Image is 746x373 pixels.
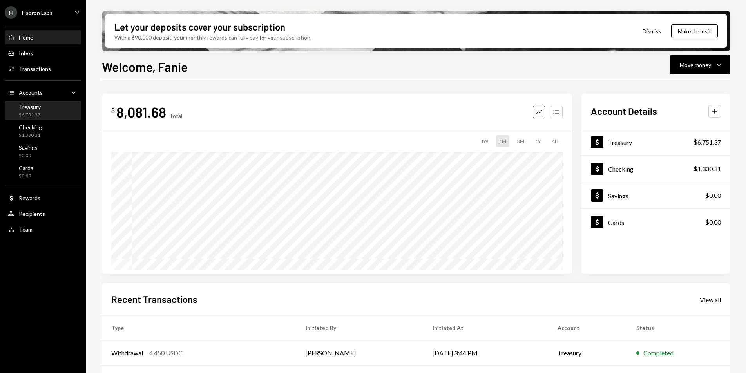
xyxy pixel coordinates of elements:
[700,295,721,304] a: View all
[581,156,730,182] a: Checking$1,330.31
[532,135,544,147] div: 1Y
[581,129,730,155] a: Treasury$6,751.37
[111,348,143,358] div: Withdrawal
[19,34,33,41] div: Home
[705,191,721,200] div: $0.00
[514,135,527,147] div: 3M
[5,142,81,161] a: Savings$0.00
[19,112,41,118] div: $6,751.37
[5,101,81,120] a: Treasury$6,751.37
[693,138,721,147] div: $6,751.37
[680,61,711,69] div: Move money
[19,65,51,72] div: Transactions
[5,6,17,19] div: H
[693,164,721,174] div: $1,330.31
[643,348,674,358] div: Completed
[633,22,671,40] button: Dismiss
[670,55,730,74] button: Move money
[169,112,182,119] div: Total
[149,348,183,358] div: 4,450 USDC
[19,173,33,179] div: $0.00
[114,20,285,33] div: Let your deposits cover your subscription
[548,315,627,340] th: Account
[5,206,81,221] a: Recipients
[19,226,33,233] div: Team
[111,106,115,114] div: $
[496,135,509,147] div: 1M
[423,315,548,340] th: Initiated At
[705,217,721,227] div: $0.00
[5,62,81,76] a: Transactions
[19,195,40,201] div: Rewards
[581,209,730,235] a: Cards$0.00
[19,210,45,217] div: Recipients
[608,139,632,146] div: Treasury
[5,30,81,44] a: Home
[296,315,423,340] th: Initiated By
[5,46,81,60] a: Inbox
[700,296,721,304] div: View all
[19,152,38,159] div: $0.00
[296,340,423,366] td: [PERSON_NAME]
[19,132,42,139] div: $1,330.31
[102,59,188,74] h1: Welcome, Fanie
[549,135,563,147] div: ALL
[5,162,81,181] a: Cards$0.00
[423,340,548,366] td: [DATE] 3:44 PM
[19,144,38,151] div: Savings
[5,191,81,205] a: Rewards
[671,24,718,38] button: Make deposit
[478,135,491,147] div: 1W
[627,315,730,340] th: Status
[19,89,43,96] div: Accounts
[19,165,33,171] div: Cards
[19,103,41,110] div: Treasury
[19,50,33,56] div: Inbox
[5,121,81,140] a: Checking$1,330.31
[111,293,197,306] h2: Recent Transactions
[114,33,311,42] div: With a $90,000 deposit, your monthly rewards can fully pay for your subscription.
[116,103,166,121] div: 8,081.68
[591,105,657,118] h2: Account Details
[608,192,628,199] div: Savings
[5,85,81,100] a: Accounts
[548,340,627,366] td: Treasury
[19,124,42,130] div: Checking
[102,315,296,340] th: Type
[5,222,81,236] a: Team
[22,9,53,16] div: Hadron Labs
[581,182,730,208] a: Savings$0.00
[608,219,624,226] div: Cards
[608,165,634,173] div: Checking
